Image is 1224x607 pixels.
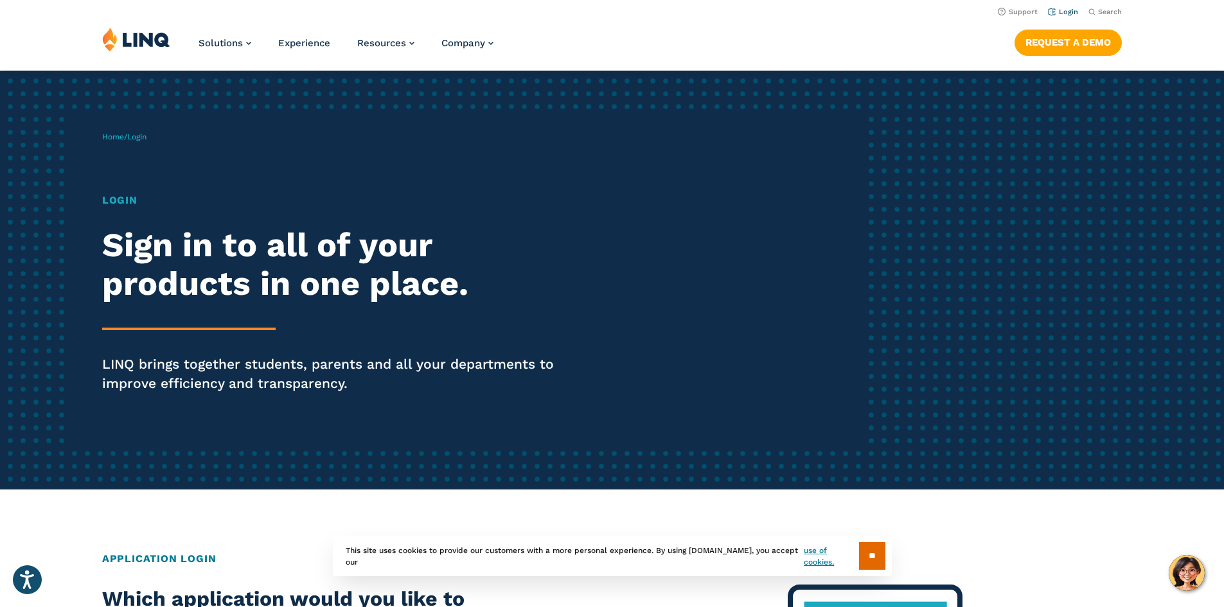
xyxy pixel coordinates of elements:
[102,27,170,51] img: LINQ | K‑12 Software
[998,8,1038,16] a: Support
[357,37,406,49] span: Resources
[102,193,574,208] h1: Login
[1015,27,1122,55] nav: Button Navigation
[102,551,1122,567] h2: Application Login
[804,545,858,568] a: use of cookies.
[102,355,574,393] p: LINQ brings together students, parents and all your departments to improve efficiency and transpa...
[199,37,243,49] span: Solutions
[333,536,892,576] div: This site uses cookies to provide our customers with a more personal experience. By using [DOMAIN...
[278,37,330,49] a: Experience
[127,132,146,141] span: Login
[1088,7,1122,17] button: Open Search Bar
[357,37,414,49] a: Resources
[1098,8,1122,16] span: Search
[441,37,485,49] span: Company
[1015,30,1122,55] a: Request a Demo
[102,226,574,303] h2: Sign in to all of your products in one place.
[1048,8,1078,16] a: Login
[441,37,493,49] a: Company
[102,132,146,141] span: /
[102,132,124,141] a: Home
[199,27,493,69] nav: Primary Navigation
[199,37,251,49] a: Solutions
[1169,555,1205,591] button: Hello, have a question? Let’s chat.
